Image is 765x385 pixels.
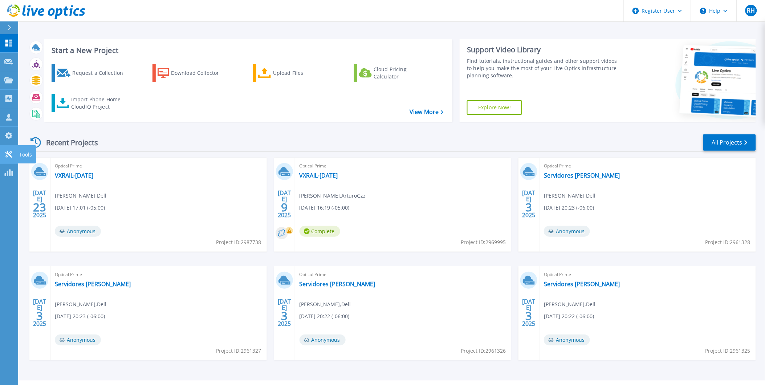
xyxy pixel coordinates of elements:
span: Optical Prime [55,162,263,170]
span: Anonymous [300,335,346,345]
span: [PERSON_NAME] , Dell [300,300,351,308]
span: Optical Prime [544,271,752,279]
span: 9 [281,204,288,210]
span: [PERSON_NAME] , ArturoGzz [300,192,366,200]
div: Request a Collection [72,66,130,80]
span: 23 [33,204,46,210]
span: Anonymous [544,335,590,345]
a: Servidores [PERSON_NAME] [55,280,131,288]
span: [DATE] 20:22 (-06:00) [544,312,594,320]
span: 3 [36,313,43,319]
span: Anonymous [544,226,590,237]
span: [DATE] 17:01 (-05:00) [55,204,105,212]
span: [DATE] 20:22 (-06:00) [300,312,350,320]
a: Download Collector [152,64,233,82]
span: [PERSON_NAME] , Dell [544,300,595,308]
span: Optical Prime [55,271,263,279]
span: Project ID: 2961327 [216,347,261,355]
span: Project ID: 2961326 [461,347,506,355]
span: Optical Prime [544,162,752,170]
div: Download Collector [171,66,229,80]
span: RH [747,8,755,13]
span: [PERSON_NAME] , Dell [55,192,106,200]
span: 3 [281,313,288,319]
a: Servidores [PERSON_NAME] [544,280,620,288]
span: Project ID: 2961325 [705,347,750,355]
div: Import Phone Home CloudIQ Project [71,96,128,110]
a: Servidores [PERSON_NAME] [300,280,375,288]
div: [DATE] 2025 [522,191,536,217]
div: Recent Projects [28,134,108,151]
span: Project ID: 2987738 [216,238,261,246]
a: Servidores [PERSON_NAME] [544,172,620,179]
div: Find tutorials, instructional guides and other support videos to help you make the most of your L... [467,57,619,79]
span: Optical Prime [300,271,507,279]
span: 3 [526,313,532,319]
a: VXRAIL-[DATE] [55,172,93,179]
span: Anonymous [55,335,101,345]
span: Optical Prime [300,162,507,170]
span: Project ID: 2969995 [461,238,506,246]
p: Tools [19,145,32,164]
div: Cloud Pricing Calculator [374,66,432,80]
a: Cloud Pricing Calculator [354,64,435,82]
div: [DATE] 2025 [33,299,46,326]
a: All Projects [703,134,756,151]
a: VXRAIL-[DATE] [300,172,338,179]
a: Explore Now! [467,100,522,115]
div: [DATE] 2025 [277,299,291,326]
span: [PERSON_NAME] , Dell [544,192,595,200]
a: Upload Files [253,64,334,82]
div: [DATE] 2025 [522,299,536,326]
a: View More [410,109,443,115]
span: Complete [300,226,340,237]
div: Support Video Library [467,45,619,54]
span: 3 [526,204,532,210]
div: [DATE] 2025 [277,191,291,217]
span: [PERSON_NAME] , Dell [55,300,106,308]
span: [DATE] 16:19 (-05:00) [300,204,350,212]
h3: Start a New Project [52,46,443,54]
div: Upload Files [273,66,331,80]
span: [DATE] 20:23 (-06:00) [55,312,105,320]
span: Project ID: 2961328 [705,238,750,246]
div: [DATE] 2025 [33,191,46,217]
span: Anonymous [55,226,101,237]
a: Request a Collection [52,64,133,82]
span: [DATE] 20:23 (-06:00) [544,204,594,212]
